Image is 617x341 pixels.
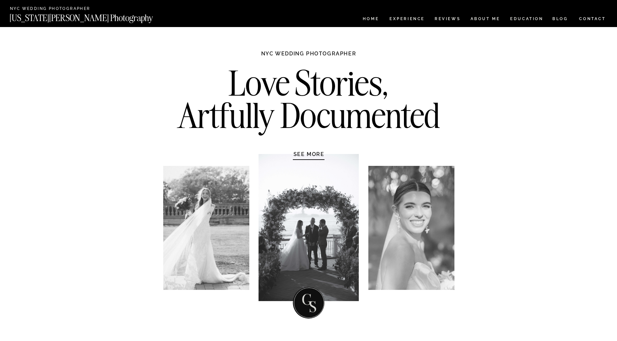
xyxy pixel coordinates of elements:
a: SEE MORE [278,151,340,157]
h1: NYC WEDDING PHOTOGRAPHER [247,50,371,63]
h2: Love Stories, Artfully Documented [170,67,447,136]
a: REVIEWS [435,17,459,22]
a: Experience [389,17,424,22]
a: EDUCATION [509,17,544,22]
a: HOME [361,17,380,22]
a: CONTACT [579,15,606,22]
a: BLOG [552,17,568,22]
a: [US_STATE][PERSON_NAME] Photography [10,14,175,19]
a: NYC Wedding Photographer [10,7,109,12]
a: ABOUT ME [470,17,500,22]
